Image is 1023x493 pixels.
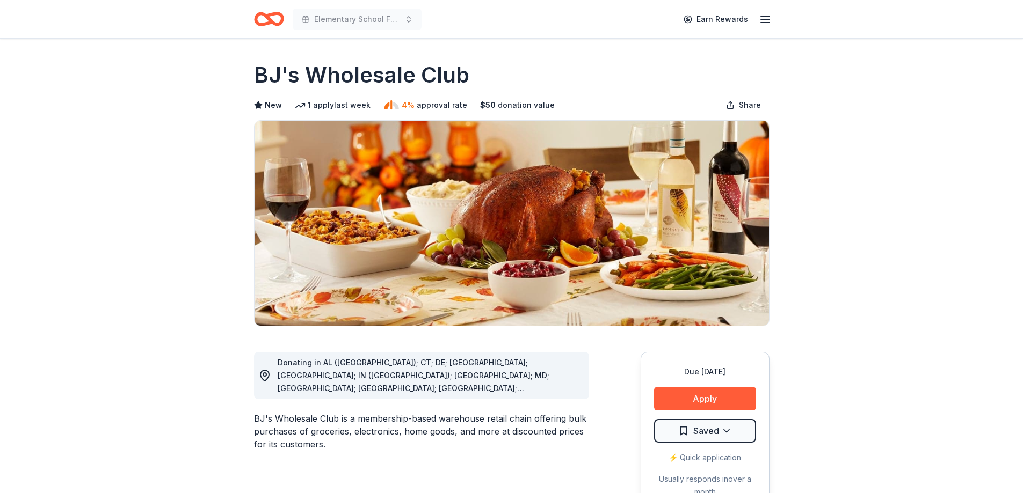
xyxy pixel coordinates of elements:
[654,451,756,464] div: ⚡️ Quick application
[295,99,371,112] div: 1 apply last week
[739,99,761,112] span: Share
[255,121,769,326] img: Image for BJ's Wholesale Club
[265,99,282,112] span: New
[654,365,756,378] div: Due [DATE]
[254,6,284,32] a: Home
[417,99,467,112] span: approval rate
[480,99,496,112] span: $ 50
[254,60,469,90] h1: BJ's Wholesale Club
[677,10,754,29] a: Earn Rewards
[314,13,400,26] span: Elementary School Fundraiser/ Tricky Tray
[717,94,770,116] button: Share
[278,358,549,431] span: Donating in AL ([GEOGRAPHIC_DATA]); CT; DE; [GEOGRAPHIC_DATA]; [GEOGRAPHIC_DATA]; IN ([GEOGRAPHIC...
[654,387,756,410] button: Apply
[293,9,422,30] button: Elementary School Fundraiser/ Tricky Tray
[498,99,555,112] span: donation value
[402,99,415,112] span: 4%
[693,424,719,438] span: Saved
[254,412,589,451] div: BJ's Wholesale Club is a membership-based warehouse retail chain offering bulk purchases of groce...
[654,419,756,443] button: Saved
